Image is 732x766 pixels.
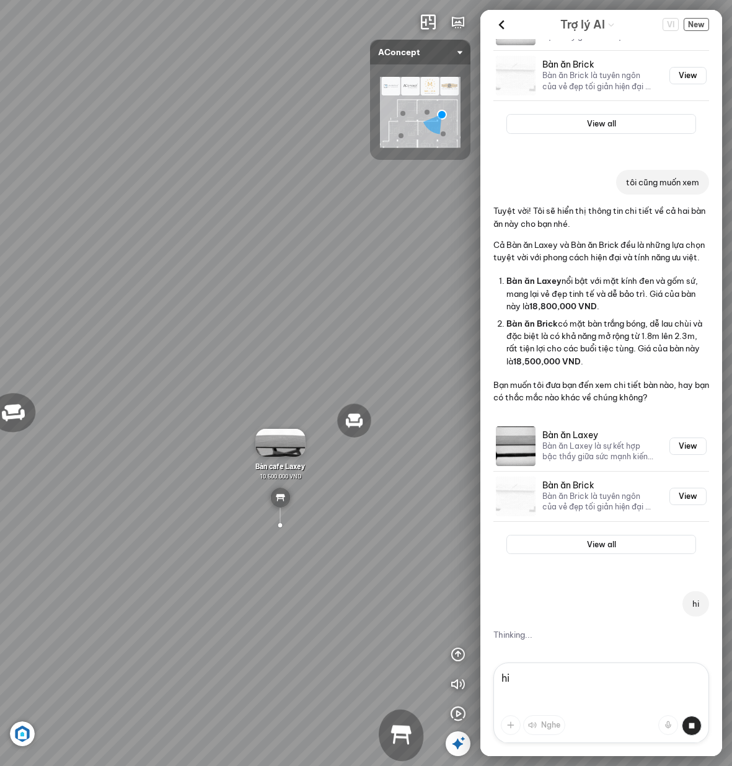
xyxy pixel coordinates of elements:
h3: Bàn ăn Brick [542,480,655,491]
button: View all [506,535,696,555]
img: Bàn ăn Brick [496,477,536,516]
img: Artboard_6_4x_1_F4RHW9YJWHU.jpg [10,721,35,746]
p: hi [692,597,699,610]
li: nổi bật với mặt kính đen và gốm sứ, mang lại vẻ đẹp tinh tế và dễ bảo trì. Giá của bàn này là . [506,273,709,315]
button: View [669,438,707,455]
span: Trợ lý AI [560,16,605,33]
button: View all [506,114,696,134]
p: Bạn muốn tôi đưa bạn đến xem chi tiết bàn nào, hay bạn có thắc mắc nào khác về chúng không? [493,379,709,404]
span: AConcept [378,40,462,64]
p: tôi cũng muốn xem [626,176,699,188]
span: 10.500.000 VND [260,472,301,480]
span: 18,800,000 VND [529,301,597,311]
span: 18,500,000 VND [513,356,581,366]
p: Cả Bàn ăn Laxey và Bàn ăn Brick đều là những lựa chọn tuyệt vời với phong cách hiện đại và tính n... [493,239,709,264]
button: View [669,488,707,505]
h3: Bàn ăn Laxey [542,430,655,441]
img: B_n_cafe_Laxey_4XGWNAEYRY6G.gif [255,429,305,457]
span: VI [663,18,679,31]
span: Bàn ăn Laxey [506,276,562,286]
p: Bàn ăn Brick là tuyên ngôn của vẻ đẹp tối giản hiện đại và công năng vượt trội. Bề mặt gỗ trắng b... [542,70,655,92]
span: Bàn cafe Laxey [255,462,305,470]
button: Change language [663,18,679,31]
p: Tuyệt vời! Tôi sẽ hiển thị thông tin chi tiết về cả hai bàn ăn này cho bạn nhé. [493,205,709,230]
li: có mặt bàn trắng bóng, dễ lau chùi và đặc biệt là có khả năng mở rộng từ 1.8m lên 2.3m, rất tiện ... [506,315,709,370]
div: AI Guide options [560,15,615,34]
img: table_YREKD739JCN6.svg [270,488,290,508]
img: Bàn ăn Laxey [496,426,536,466]
span: New [684,18,709,31]
div: Thinking... [493,628,709,641]
p: Bàn ăn Brick là tuyên ngôn của vẻ đẹp tối giản hiện đại và công năng vượt trội. Bề mặt gỗ trắng b... [542,491,655,513]
h3: Bàn ăn Brick [542,59,655,70]
p: Bàn ăn Laxey là sự kết hợp bậc thầy giữa sức mạnh kiến trúc và vẻ đẹp tinh tế. Phần chân đế hình ... [542,441,655,462]
img: AConcept_CTMHTJT2R6E4.png [380,77,461,147]
img: Bàn ăn Brick [496,56,536,95]
button: View [669,67,707,84]
span: Bàn ăn Brick [506,319,558,328]
button: New Chat [684,18,709,31]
